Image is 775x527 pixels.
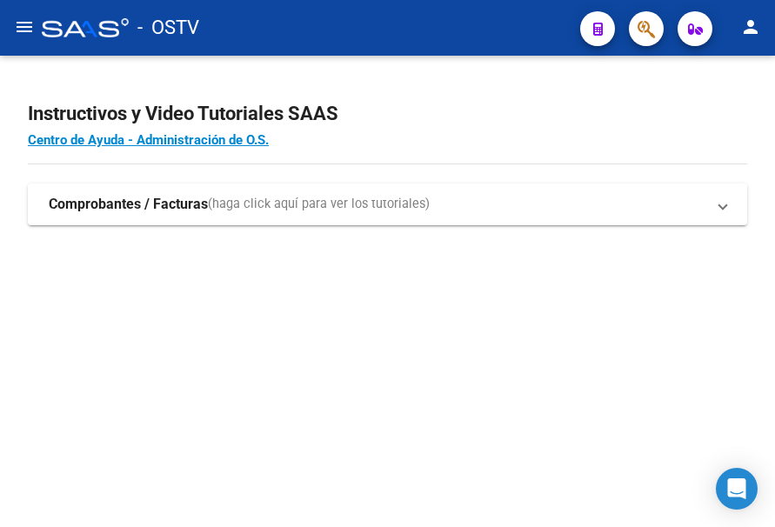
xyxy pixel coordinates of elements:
[14,17,35,37] mat-icon: menu
[137,9,199,47] span: - OSTV
[28,183,747,225] mat-expansion-panel-header: Comprobantes / Facturas(haga click aquí para ver los tutoriales)
[208,195,430,214] span: (haga click aquí para ver los tutoriales)
[716,468,758,510] div: Open Intercom Messenger
[740,17,761,37] mat-icon: person
[49,195,208,214] strong: Comprobantes / Facturas
[28,97,747,130] h2: Instructivos y Video Tutoriales SAAS
[28,132,269,148] a: Centro de Ayuda - Administración de O.S.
